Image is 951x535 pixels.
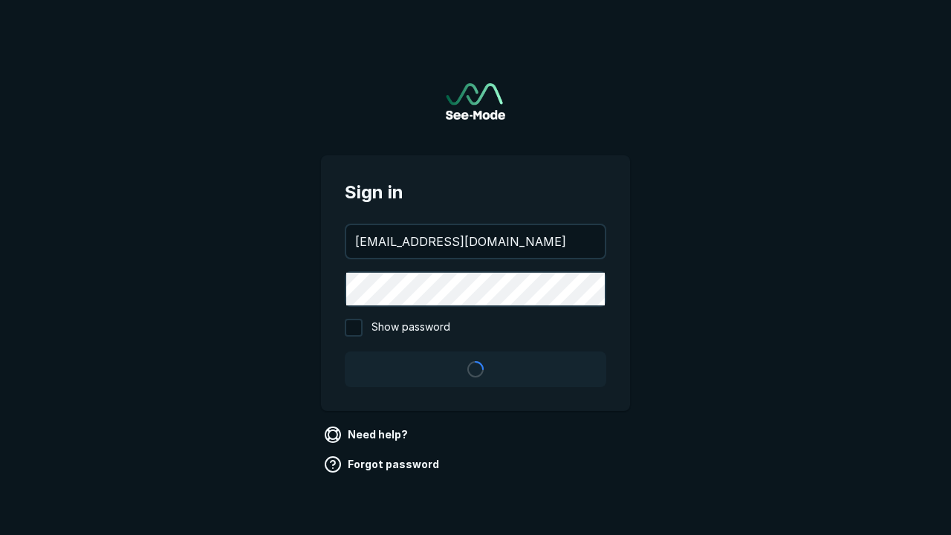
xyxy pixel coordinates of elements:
a: Need help? [321,423,414,447]
img: See-Mode Logo [446,83,505,120]
input: your@email.com [346,225,605,258]
span: Show password [371,319,450,337]
span: Sign in [345,179,606,206]
a: Forgot password [321,453,445,476]
a: Go to sign in [446,83,505,120]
